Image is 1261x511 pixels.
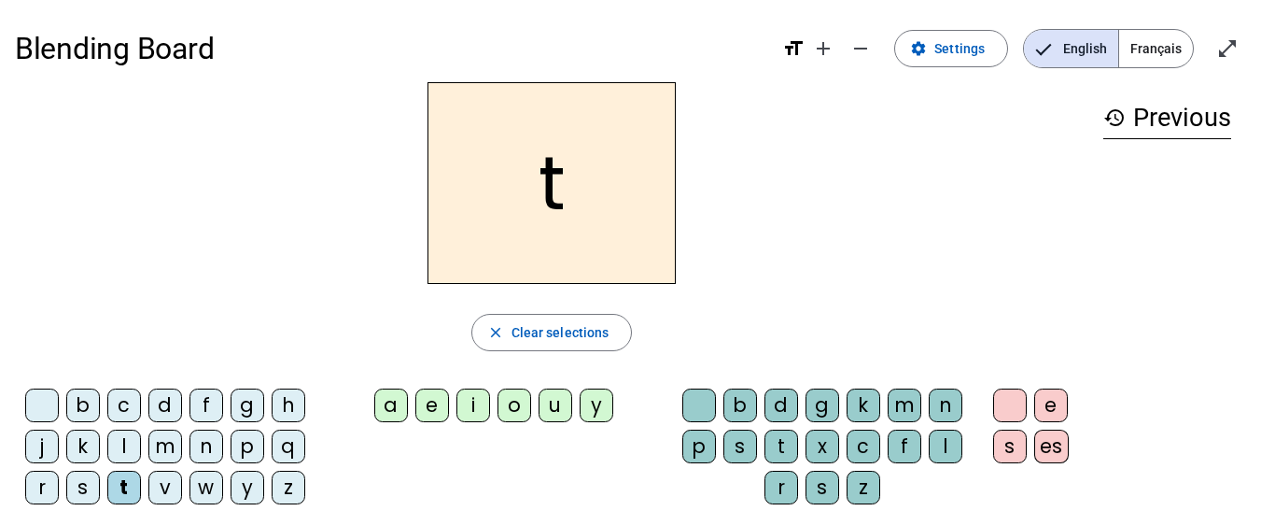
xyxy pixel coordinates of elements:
div: l [929,430,962,463]
span: Clear selections [511,321,609,344]
div: i [456,389,490,422]
div: g [231,389,264,422]
div: h [272,389,305,422]
div: n [189,430,223,463]
span: Settings [934,37,985,60]
div: m [888,389,921,422]
div: c [847,430,880,463]
button: Enter full screen [1209,30,1246,67]
div: c [107,389,141,422]
div: t [764,430,798,463]
div: z [272,471,305,504]
div: s [993,430,1027,463]
button: Settings [894,30,1008,67]
div: p [682,430,716,463]
h3: Previous [1103,97,1231,139]
div: s [806,471,839,504]
mat-icon: history [1103,106,1126,129]
div: u [539,389,572,422]
div: l [107,430,141,463]
div: n [929,389,962,422]
div: y [231,471,264,504]
div: g [806,389,839,422]
div: e [1034,389,1068,422]
div: x [806,430,839,463]
div: y [580,389,613,422]
mat-icon: settings [910,40,927,57]
h1: Blending Board [15,19,767,78]
div: q [272,430,305,463]
div: f [888,430,921,463]
div: t [107,471,141,504]
div: d [148,389,182,422]
button: Clear selections [471,314,633,351]
div: es [1034,430,1069,463]
mat-icon: remove [849,37,872,60]
div: v [148,471,182,504]
mat-icon: open_in_full [1216,37,1239,60]
div: d [764,389,798,422]
mat-button-toggle-group: Language selection [1023,29,1194,68]
button: Increase font size [805,30,842,67]
div: a [374,389,408,422]
div: b [66,389,100,422]
div: z [847,471,880,504]
span: Français [1119,30,1193,67]
div: o [497,389,531,422]
div: f [189,389,223,422]
button: Decrease font size [842,30,879,67]
mat-icon: close [487,324,504,341]
div: w [189,471,223,504]
div: p [231,430,264,463]
div: j [25,430,59,463]
div: s [723,430,757,463]
div: s [66,471,100,504]
mat-icon: add [812,37,834,60]
div: b [723,389,757,422]
div: r [764,471,798,504]
div: e [415,389,449,422]
div: r [25,471,59,504]
div: k [66,430,100,463]
span: English [1024,30,1118,67]
h2: t [427,82,676,284]
div: m [148,430,182,463]
div: k [847,389,880,422]
mat-icon: format_size [782,37,805,60]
